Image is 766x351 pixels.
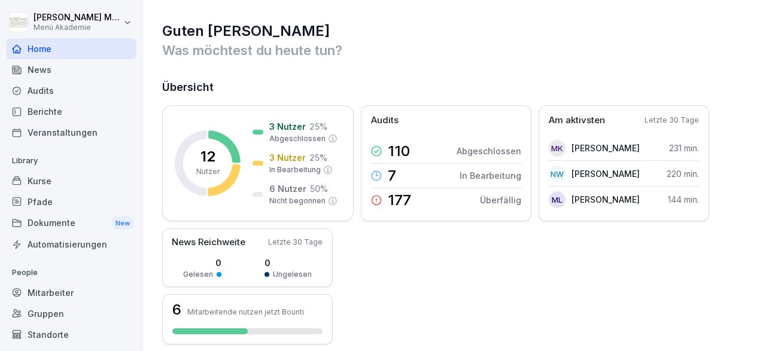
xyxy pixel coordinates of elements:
[457,145,521,157] p: Abgeschlossen
[668,193,699,206] p: 144 min.
[6,122,136,143] a: Veranstaltungen
[6,212,136,234] div: Dokumente
[34,23,121,32] p: Menü Akademie
[172,303,181,317] h3: 6
[549,166,566,182] div: NW
[34,13,121,23] p: [PERSON_NAME] Mehren
[667,167,699,180] p: 220 min.
[388,169,396,183] p: 7
[309,151,327,164] p: 25 %
[388,193,411,207] p: 177
[6,282,136,303] a: Mitarbeiter
[480,194,521,206] p: Überfällig
[309,120,327,133] p: 25 %
[6,324,136,345] a: Standorte
[273,269,312,280] p: Ungelesen
[6,38,136,59] a: Home
[549,191,566,208] div: ML
[371,114,399,127] p: Audits
[6,191,136,212] a: Pfade
[572,167,640,180] p: [PERSON_NAME]
[183,269,213,280] p: Gelesen
[645,115,699,126] p: Letzte 30 Tage
[6,303,136,324] a: Gruppen
[196,166,220,177] p: Nutzer
[162,22,748,41] h1: Guten [PERSON_NAME]
[6,101,136,122] a: Berichte
[113,216,133,230] div: New
[200,149,215,164] p: 12
[187,307,304,316] p: Mitarbeitende nutzen jetzt Bounti
[269,164,321,175] p: In Bearbeitung
[6,263,136,282] p: People
[6,80,136,101] a: Audits
[6,59,136,80] a: News
[269,196,326,206] p: Nicht begonnen
[6,212,136,234] a: DokumenteNew
[572,142,640,154] p: [PERSON_NAME]
[162,79,748,96] h2: Übersicht
[183,257,221,269] p: 0
[269,133,326,144] p: Abgeschlossen
[6,151,136,170] p: Library
[310,182,328,195] p: 50 %
[388,144,410,158] p: 110
[269,151,306,164] p: 3 Nutzer
[549,140,566,157] div: MK
[172,236,245,249] p: News Reichweite
[572,193,640,206] p: [PERSON_NAME]
[549,114,605,127] p: Am aktivsten
[268,237,323,248] p: Letzte 30 Tage
[269,182,306,195] p: 6 Nutzer
[162,41,748,60] p: Was möchtest du heute tun?
[269,120,306,133] p: 3 Nutzer
[669,142,699,154] p: 231 min.
[6,234,136,255] a: Automatisierungen
[265,257,312,269] p: 0
[6,170,136,191] a: Kurse
[460,169,521,182] p: In Bearbeitung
